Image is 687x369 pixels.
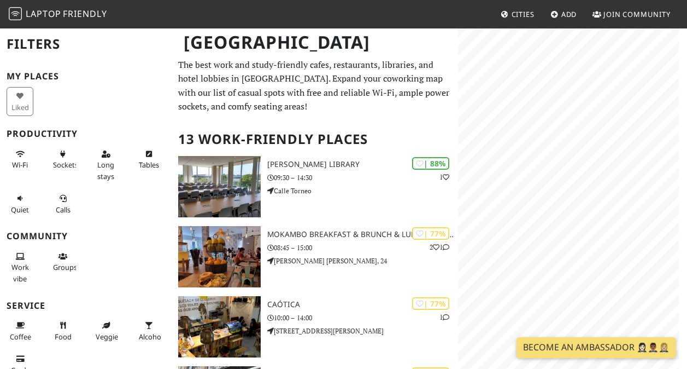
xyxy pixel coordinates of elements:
[267,256,458,266] p: [PERSON_NAME] [PERSON_NAME], 24
[561,9,577,19] span: Add
[439,312,449,322] p: 1
[7,316,33,345] button: Coffee
[11,205,29,215] span: Quiet
[412,297,449,310] div: | 77%
[546,4,582,24] a: Add
[7,27,165,61] h2: Filters
[26,8,61,20] span: Laptop
[178,58,451,114] p: The best work and study-friendly cafes, restaurants, libraries, and hotel lobbies in [GEOGRAPHIC_...
[603,9,671,19] span: Join Community
[412,227,449,240] div: | 77%
[12,160,28,170] span: Stable Wi-Fi
[267,300,458,309] h3: Caótica
[430,242,449,252] p: 2 1
[172,296,458,358] a: Caótica | 77% 1 Caótica 10:00 – 14:00 [STREET_ADDRESS][PERSON_NAME]
[10,332,31,342] span: Coffee
[178,156,261,217] img: Felipe González Márquez Library
[172,156,458,217] a: Felipe González Márquez Library | 88% 1 [PERSON_NAME] Library 09:30 – 14:30 Calle Torneo
[7,71,165,82] h3: My Places
[136,145,162,174] button: Tables
[172,226,458,287] a: Mokambo Breakfast & Brunch & Lunch Sevilla | 77% 21 Mokambo Breakfast & Brunch & Lunch [GEOGRAPHI...
[9,7,22,20] img: LaptopFriendly
[267,326,458,336] p: [STREET_ADDRESS][PERSON_NAME]
[7,231,165,241] h3: Community
[63,8,107,20] span: Friendly
[496,4,539,24] a: Cities
[412,157,449,170] div: | 88%
[267,243,458,253] p: 08:45 – 15:00
[7,301,165,311] h3: Service
[267,230,458,239] h3: Mokambo Breakfast & Brunch & Lunch [GEOGRAPHIC_DATA]
[136,316,162,345] button: Alcohol
[50,145,77,174] button: Sockets
[139,160,159,170] span: Work-friendly tables
[9,5,107,24] a: LaptopFriendly LaptopFriendly
[92,145,119,185] button: Long stays
[96,332,118,342] span: Veggie
[267,313,458,323] p: 10:00 – 14:00
[178,123,451,156] h2: 13 Work-Friendly Places
[588,4,675,24] a: Join Community
[7,247,33,287] button: Work vibe
[50,189,77,218] button: Calls
[7,145,33,174] button: Wi-Fi
[50,316,77,345] button: Food
[267,172,458,183] p: 09:30 – 14:30
[53,160,78,170] span: Power sockets
[11,262,29,283] span: People working
[7,129,165,139] h3: Productivity
[267,186,458,196] p: Calle Torneo
[178,296,261,358] img: Caótica
[7,189,33,218] button: Quiet
[55,332,72,342] span: Food
[178,226,261,287] img: Mokambo Breakfast & Brunch & Lunch Sevilla
[516,337,676,358] a: Become an Ambassador 🤵🏻‍♀️🤵🏾‍♂️🤵🏼‍♀️
[139,332,163,342] span: Alcohol
[439,172,449,182] p: 1
[512,9,535,19] span: Cities
[50,247,77,276] button: Groups
[92,316,119,345] button: Veggie
[267,160,458,169] h3: [PERSON_NAME] Library
[97,160,114,181] span: Long stays
[175,27,456,57] h1: [GEOGRAPHIC_DATA]
[56,205,71,215] span: Video/audio calls
[53,262,77,272] span: Group tables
